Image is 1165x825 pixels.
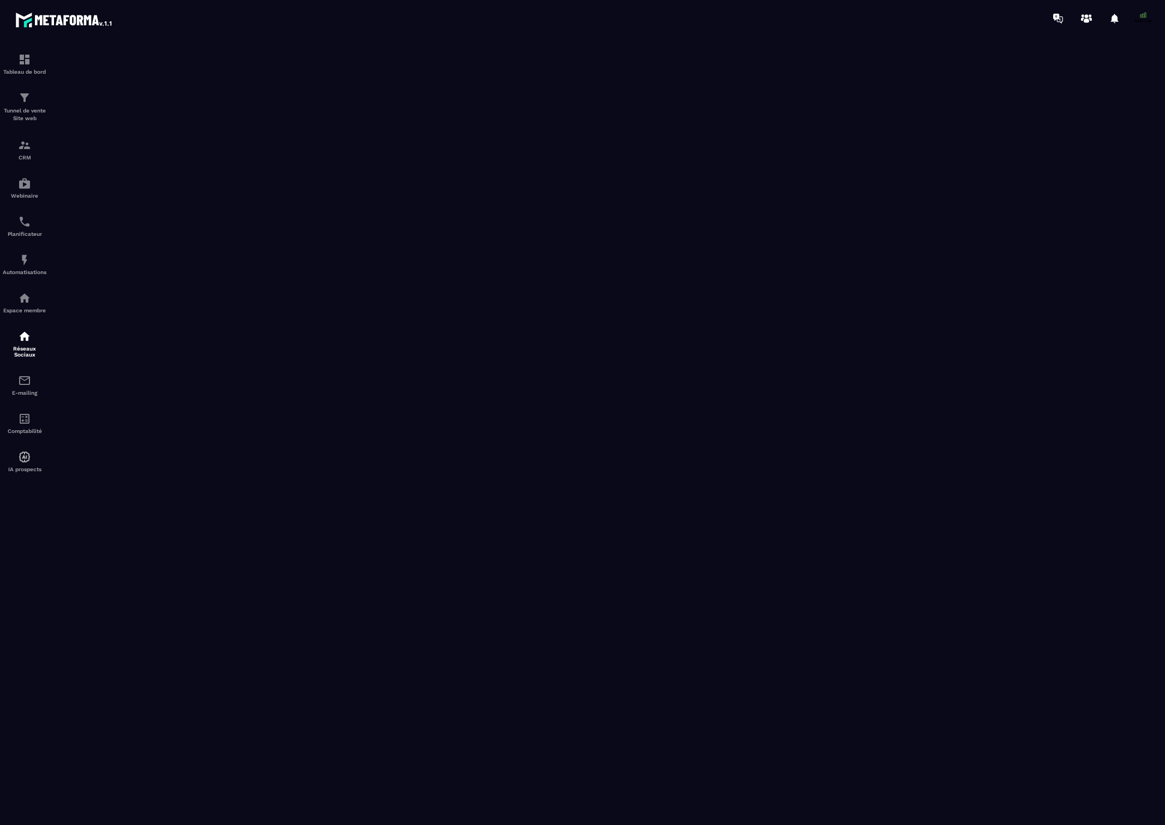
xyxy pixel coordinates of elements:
img: automations [18,177,31,190]
a: accountantaccountantComptabilité [3,404,46,442]
p: Tunnel de vente Site web [3,107,46,122]
img: logo [15,10,113,29]
a: social-networksocial-networkRéseaux Sociaux [3,322,46,366]
p: E-mailing [3,390,46,396]
a: schedulerschedulerPlanificateur [3,207,46,245]
a: automationsautomationsAutomatisations [3,245,46,283]
p: Planificateur [3,231,46,237]
a: formationformationTableau de bord [3,45,46,83]
p: Tableau de bord [3,69,46,75]
p: Espace membre [3,307,46,313]
a: emailemailE-mailing [3,366,46,404]
a: automationsautomationsEspace membre [3,283,46,322]
p: Comptabilité [3,428,46,434]
p: Réseaux Sociaux [3,346,46,358]
img: automations [18,253,31,266]
img: formation [18,139,31,152]
p: IA prospects [3,466,46,472]
a: automationsautomationsWebinaire [3,169,46,207]
p: CRM [3,155,46,161]
p: Automatisations [3,269,46,275]
img: scheduler [18,215,31,228]
img: social-network [18,330,31,343]
img: automations [18,292,31,305]
img: formation [18,91,31,104]
img: email [18,374,31,387]
p: Webinaire [3,193,46,199]
img: accountant [18,412,31,425]
a: formationformationTunnel de vente Site web [3,83,46,130]
img: formation [18,53,31,66]
a: formationformationCRM [3,130,46,169]
img: automations [18,450,31,464]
